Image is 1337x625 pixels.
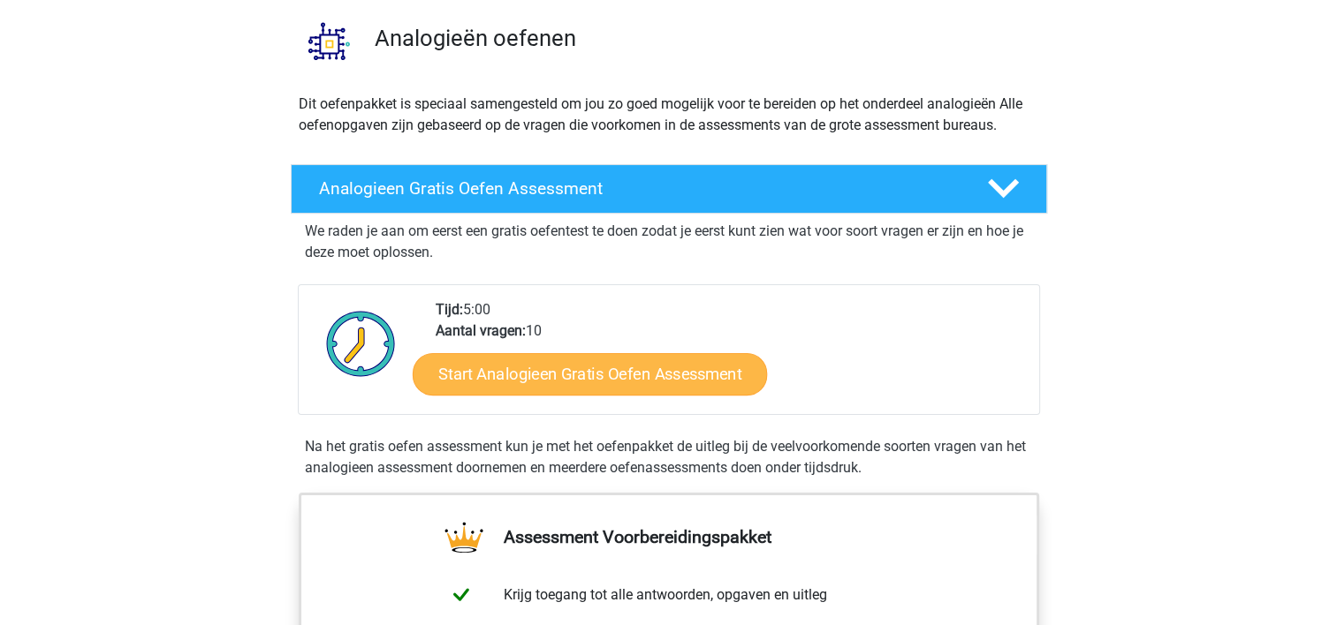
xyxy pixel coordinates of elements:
div: Na het gratis oefen assessment kun je met het oefenpakket de uitleg bij de veelvoorkomende soorte... [298,436,1040,478]
img: analogieen [292,4,367,79]
p: We raden je aan om eerst een gratis oefentest te doen zodat je eerst kunt zien wat voor soort vra... [305,221,1033,263]
b: Tijd: [436,301,463,318]
a: Start Analogieen Gratis Oefen Assessment [413,352,767,395]
h3: Analogieën oefenen [375,25,1033,52]
img: Klok [316,299,406,388]
a: Analogieen Gratis Oefen Assessment [284,164,1054,214]
div: 5:00 10 [422,299,1038,414]
p: Dit oefenpakket is speciaal samengesteld om jou zo goed mogelijk voor te bereiden op het onderdee... [299,94,1039,136]
h4: Analogieen Gratis Oefen Assessment [319,178,959,199]
b: Aantal vragen: [436,322,526,339]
